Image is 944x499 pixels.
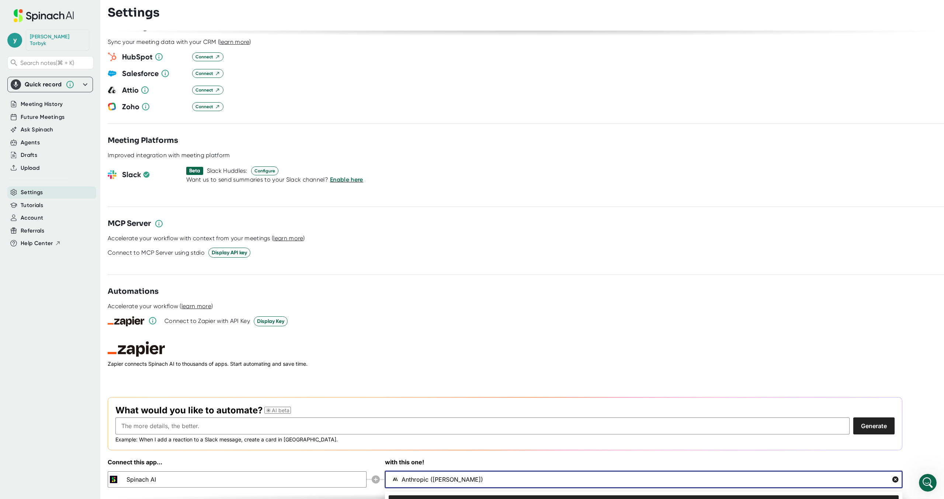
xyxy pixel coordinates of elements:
button: Agents [21,138,40,147]
button: Connect [192,86,223,94]
div: Yurii says… [6,131,142,182]
span: Connect [195,54,220,60]
h3: Automations [108,286,159,297]
button: Ask Spinach [21,125,53,134]
button: Future Meetings [21,113,65,121]
div: Close [129,3,143,16]
button: Account [21,214,43,222]
span: Connect [195,103,220,110]
button: Emoji picker [11,236,17,242]
div: Accelerate your workflow ( ) [108,303,213,310]
span: Connect [195,87,220,93]
div: Connect to MCP Server using stdio [108,249,205,257]
b: [EMAIL_ADDRESS][DOMAIN_NAME] [12,24,69,37]
span: Enable here [330,176,363,183]
div: Quick record [11,77,90,92]
button: Display API key [208,248,250,258]
div: Yurii Torbyk [30,34,85,47]
div: Want us to send summaries to your Slack channel? [186,175,330,184]
span: Help Center [21,239,53,248]
span: Display API key [212,249,247,257]
button: Upload [21,164,39,172]
h3: Settings [108,6,160,20]
h3: Slack [122,169,181,180]
button: Display Key [254,316,288,326]
div: Sync your meeting data with your CRM ( ) [108,38,251,46]
div: Improved integration with meeting platform [108,152,230,159]
button: go back [5,3,19,17]
iframe: Intercom live chat [919,474,937,492]
div: Connect to Zapier with API Key [164,317,250,325]
button: Configure [251,166,278,175]
span: learn more [219,38,249,45]
img: 5H9lqcfvy4PBuAAAAAElFTkSuQmCC [108,86,117,94]
div: Hi [PERSON_NAME], I would be happy to help. You have been a really a customer for a very long tim... [12,70,115,120]
span: Display Key [257,317,284,325]
h3: Zoho [122,101,187,112]
div: Quick record [25,81,62,88]
img: gYkAAAAABJRU5ErkJggg== [108,69,117,78]
div: Hi [PERSON_NAME], I would be happy to help. You have been a really a customer for a very long tim... [6,65,121,125]
button: Referrals [21,227,44,235]
div: The main reason is not the plan but features.We are migrating to another platform.I want to cance... [27,131,142,176]
h3: Salesforce [122,68,187,79]
img: Profile image for Yoav [21,4,33,16]
button: Home [115,3,129,17]
div: Beta [189,168,200,174]
span: Search notes (⌘ + K) [20,59,74,66]
button: Help Center [21,239,61,248]
div: No problem at all, I have canceled the subscription. Would love any feedback on the feature you w... [12,186,115,222]
button: Drafts [21,151,37,159]
h3: MCP Server [108,218,151,229]
span: learn more [181,303,211,310]
h3: Attio [122,85,187,96]
span: Connect [195,70,220,77]
span: Configure [254,168,275,174]
button: Settings [21,188,43,197]
b: Yoav [46,51,58,56]
button: Tutorials [21,201,43,210]
button: Connect [192,69,223,78]
button: Gif picker [23,236,29,242]
div: Yoav says… [6,182,142,243]
button: Connect [192,102,223,111]
div: Accelerate your workflow with context from your meetings ( ) [108,235,305,242]
button: Enable here [330,175,363,184]
h3: Meeting Platforms [108,135,178,146]
div: No problem at all, I have canceled the subscription. Would love any feedback on the feature you w... [6,182,121,227]
h1: Yoav [36,4,49,9]
button: Start recording [47,236,53,242]
span: y [7,33,22,48]
div: Yoav says… [6,48,142,65]
div: Slack Huddles: [207,167,247,175]
div: joined the conversation [46,50,111,56]
h3: HubSpot [122,51,187,62]
button: Send a message… [126,233,138,245]
button: Upload attachment [35,236,41,242]
img: Profile image for Yoav [37,49,44,57]
div: The team will get back to you on this. Our usual reply time is under 3 hours. You'll get replies ... [12,2,115,38]
div: Yoav says… [6,65,142,131]
button: Meeting History [21,100,63,109]
p: Active [36,9,51,17]
button: Connect [192,52,223,61]
img: 1I1G5n7jxf+A3Uo+NKs5bAAAAAElFTkSuQmCC [108,102,117,111]
textarea: Message… [6,220,141,233]
span: learn more [273,235,303,242]
div: The main reason is not the plan but features. We are migrating to another platform. I want to can... [32,135,136,171]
